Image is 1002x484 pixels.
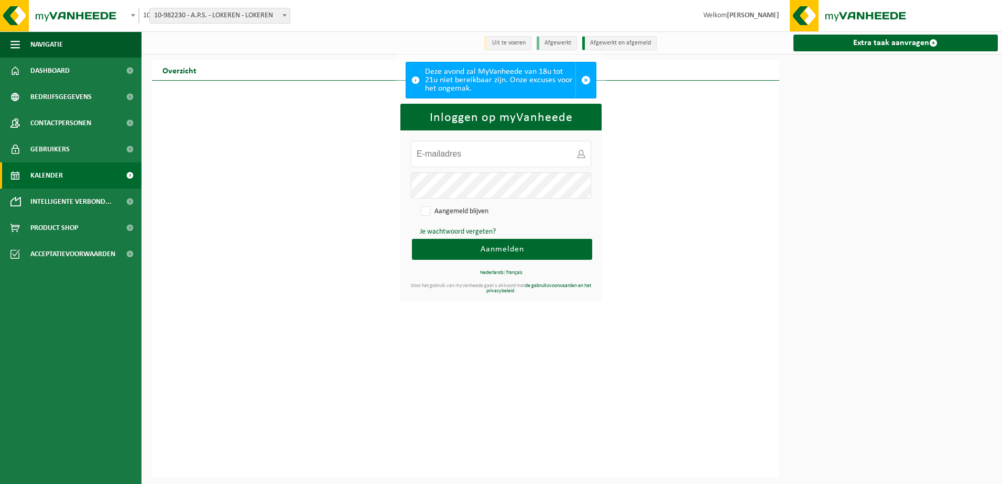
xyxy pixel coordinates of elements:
[152,60,207,80] h2: Overzicht
[582,36,657,50] li: Afgewerkt en afgemeld
[149,8,290,24] span: 10-982230 - A.P.S. - LOKEREN - LOKEREN
[727,12,779,19] strong: [PERSON_NAME]
[537,36,577,50] li: Afgewerkt
[400,270,602,276] div: |
[400,104,602,130] h1: Inloggen op myVanheede
[30,215,78,241] span: Product Shop
[138,8,139,24] span: 10-982230 - A.P.S. - LOKEREN - LOKEREN
[506,270,522,276] a: français
[30,162,63,189] span: Kalender
[486,283,591,294] a: de gebruiksvoorwaarden en het privacybeleid
[139,8,154,23] span: 10-982230 - A.P.S. - LOKEREN - LOKEREN
[30,110,91,136] span: Contactpersonen
[30,84,92,110] span: Bedrijfsgegevens
[793,35,998,51] a: Extra taak aanvragen
[420,228,496,236] a: Je wachtwoord vergeten?
[30,189,112,215] span: Intelligente verbond...
[412,239,592,260] button: Aanmelden
[411,141,591,167] input: E-mailadres
[425,62,575,98] div: Deze avond zal MyVanheede van 18u tot 21u niet bereikbaar zijn. Onze excuses voor het ongemak.
[30,136,70,162] span: Gebruikers
[419,204,496,219] label: Aangemeld blijven
[30,31,63,58] span: Navigatie
[30,241,115,267] span: Acceptatievoorwaarden
[481,245,524,254] span: Aanmelden
[30,58,70,84] span: Dashboard
[400,283,602,294] div: Door het gebruik van myVanheede gaat u akkoord met .
[150,8,290,23] span: 10-982230 - A.P.S. - LOKEREN - LOKEREN
[480,270,504,276] a: Nederlands
[484,36,531,50] li: Uit te voeren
